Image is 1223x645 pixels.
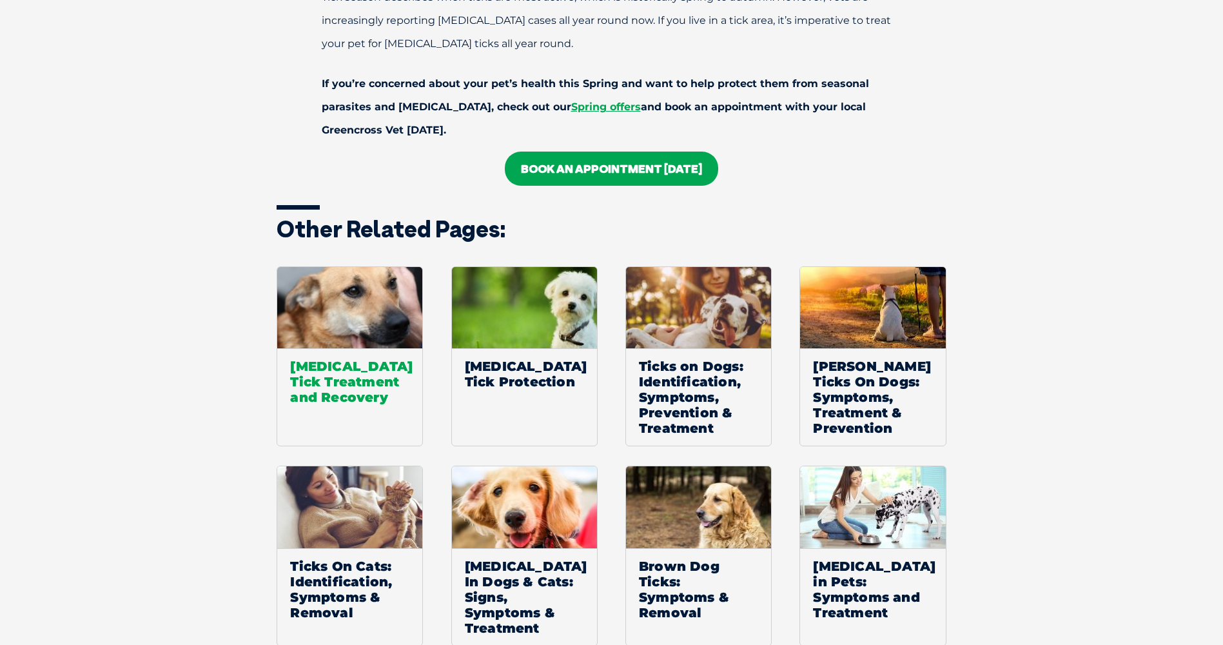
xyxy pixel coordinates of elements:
[800,267,945,349] img: GXV_HeroBanner_Dog_01
[277,348,422,415] span: [MEDICAL_DATA] Tick Treatment and Recovery
[451,266,598,447] a: [MEDICAL_DATA] Tick Protection
[277,466,422,548] img: GXV_HeroBanner_Cat_03
[800,548,945,630] span: [MEDICAL_DATA] in Pets: Symptoms and Treatment
[626,348,771,446] span: Ticks on Dogs: Identification, Symptoms, Prevention & Treatment
[626,267,771,349] img: A lady hugging her dog
[322,77,869,136] strong: If you’re concerned about your pet’s health this Spring and want to help protect them from season...
[277,548,422,630] span: Ticks On Cats: Identification, Symptoms & Removal
[625,266,772,447] a: Ticks on Dogs: Identification, Symptoms, Prevention & Treatment
[452,348,597,399] span: [MEDICAL_DATA] Tick Protection
[571,101,641,113] a: Spring offers
[505,152,718,186] a: Book an appointment [DATE]
[626,548,771,630] span: Brown Dog Ticks: Symptoms & Removal
[800,348,945,446] span: [PERSON_NAME] Ticks On Dogs: Symptoms, Treatment & Prevention
[277,266,423,447] a: [MEDICAL_DATA] Tick Treatment and Recovery
[799,266,946,447] a: [PERSON_NAME] Ticks On Dogs: Symptoms, Treatment & Prevention
[277,217,947,241] h3: Other related pages:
